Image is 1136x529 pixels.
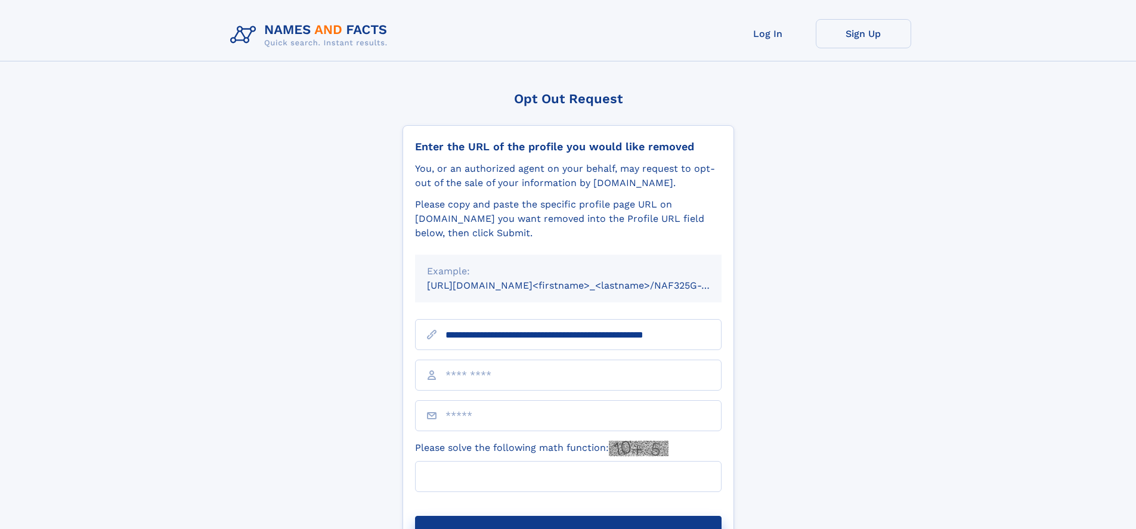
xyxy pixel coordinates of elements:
div: You, or an authorized agent on your behalf, may request to opt-out of the sale of your informatio... [415,162,722,190]
div: Enter the URL of the profile you would like removed [415,140,722,153]
a: Log In [720,19,816,48]
div: Please copy and paste the specific profile page URL on [DOMAIN_NAME] you want removed into the Pr... [415,197,722,240]
img: Logo Names and Facts [225,19,397,51]
div: Example: [427,264,710,279]
label: Please solve the following math function: [415,441,668,456]
div: Opt Out Request [403,91,734,106]
a: Sign Up [816,19,911,48]
small: [URL][DOMAIN_NAME]<firstname>_<lastname>/NAF325G-xxxxxxxx [427,280,744,291]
